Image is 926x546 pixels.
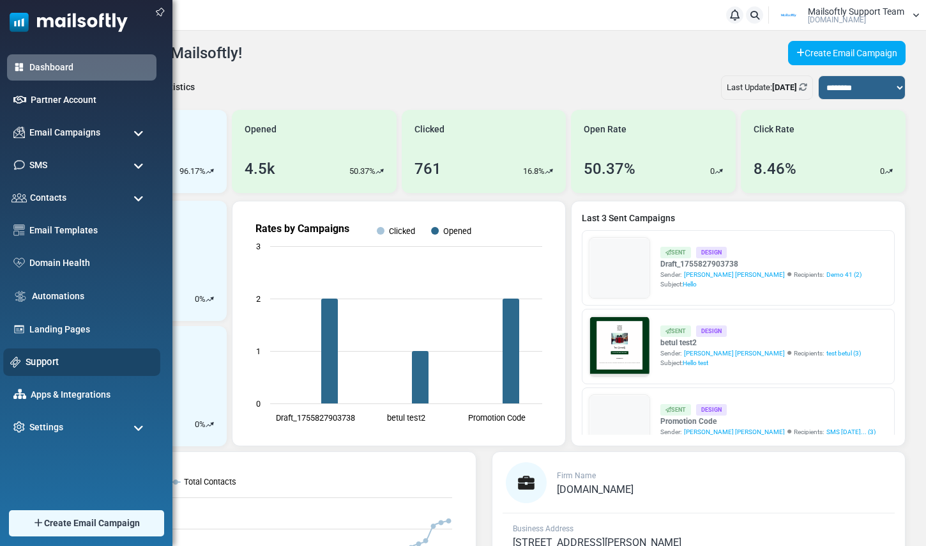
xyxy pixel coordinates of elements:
[557,471,596,480] span: Firm Name
[155,254,286,277] a: Shop Now and Save Big!
[808,7,904,16] span: Mailsoftly Support Team
[11,193,27,202] img: contacts-icon.svg
[773,6,805,25] img: User Logo
[557,485,634,495] a: [DOMAIN_NAME]
[660,416,876,427] a: Promotion Code
[414,123,444,136] span: Clicked
[468,413,526,423] text: Promotion Code
[67,336,374,348] p: Lorem ipsum dolor sit amet, consectetur adipiscing elit, sed do eiusmod tempor incididunt
[184,477,236,487] text: Total Contacts
[660,427,876,437] div: Sender: Recipients:
[256,399,261,409] text: 0
[788,41,906,65] a: Create Email Campaign
[30,191,66,205] span: Contacts
[584,157,635,180] div: 50.37%
[513,524,573,533] span: Business Address
[683,359,708,366] span: Hello test
[195,293,214,306] div: %
[13,421,25,433] img: settings-icon.svg
[256,242,261,251] text: 3
[13,61,25,73] img: dashboard-icon-active.svg
[196,302,245,313] strong: Follow Us
[168,260,273,270] strong: Shop Now and Save Big!
[31,93,150,107] a: Partner Account
[29,61,150,74] a: Dashboard
[660,348,861,358] div: Sender: Recipients:
[826,348,861,358] a: test betul (3)
[387,413,425,423] text: betul test2
[660,258,861,270] a: Draft_1755827903738
[799,82,807,92] a: Refresh Stats
[660,337,861,348] a: betul test2
[826,427,876,437] a: SMS [DATE]... (3)
[10,357,21,368] img: support-icon.svg
[660,325,691,336] div: Sent
[256,347,261,356] text: 1
[414,157,441,180] div: 761
[696,325,727,336] div: Design
[29,126,100,139] span: Email Campaigns
[13,258,25,268] img: domain-health-icon.svg
[13,324,25,335] img: landing_pages.svg
[773,6,920,25] a: User Logo Mailsoftly Support Team [DOMAIN_NAME]
[255,222,349,235] text: Rates by Campaigns
[13,224,25,236] img: email-templates-icon.svg
[245,123,277,136] span: Opened
[808,16,866,24] span: [DOMAIN_NAME]
[523,165,545,178] p: 16.8%
[13,159,25,171] img: sms-icon.png
[29,323,150,336] a: Landing Pages
[195,293,199,306] p: 0
[26,355,153,369] a: Support
[880,165,884,178] p: 0
[721,75,813,100] div: Last Update:
[256,294,261,304] text: 2
[754,157,796,180] div: 8.46%
[29,421,63,434] span: Settings
[826,270,861,279] a: Demo 41 (2)
[349,165,376,178] p: 50.37%
[660,358,861,368] div: Subject:
[195,418,214,431] div: %
[243,212,555,435] svg: Rates by Campaigns
[582,212,895,225] a: Last 3 Sent Campaigns
[710,165,715,178] p: 0
[44,517,140,530] span: Create Email Campaign
[13,289,27,304] img: workflow.svg
[696,404,727,415] div: Design
[29,224,150,237] a: Email Templates
[683,281,697,288] span: Hello
[31,388,150,402] a: Apps & Integrations
[32,290,150,303] a: Automations
[13,127,25,138] img: campaigns-icon.png
[29,256,150,270] a: Domain Health
[660,404,691,415] div: Sent
[584,123,626,136] span: Open Rate
[660,270,861,279] div: Sender: Recipients:
[754,123,794,136] span: Click Rate
[684,270,785,279] span: [PERSON_NAME] [PERSON_NAME]
[696,247,727,258] div: Design
[389,226,415,236] text: Clicked
[660,279,861,289] div: Subject:
[29,159,47,172] span: SMS
[772,82,797,92] b: [DATE]
[276,413,355,423] text: Draft_1755827903738
[179,165,206,178] p: 96.17%
[660,247,691,258] div: Sent
[245,157,275,180] div: 4.5k
[443,226,471,236] text: Opened
[57,222,383,242] h1: Test {(email)}
[195,418,199,431] p: 0
[684,427,785,437] span: [PERSON_NAME] [PERSON_NAME]
[557,483,634,495] span: [DOMAIN_NAME]
[684,348,785,358] span: [PERSON_NAME] [PERSON_NAME]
